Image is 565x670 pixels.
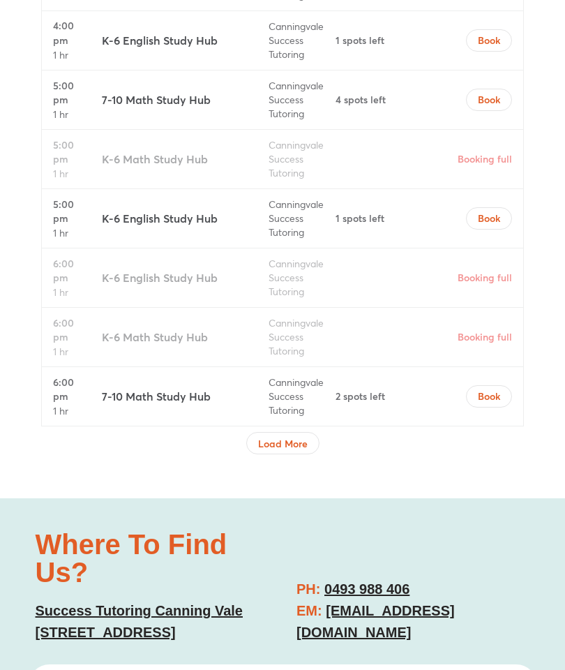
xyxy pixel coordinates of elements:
h2: Where To Find Us? [36,530,269,586]
a: 0493 988 406 [324,581,409,597]
span: PH: [296,581,320,597]
a: Success Tutoring Canning Vale[STREET_ADDRESS] [36,603,243,640]
span: EM: [296,603,322,618]
iframe: Chat Widget [326,512,565,670]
